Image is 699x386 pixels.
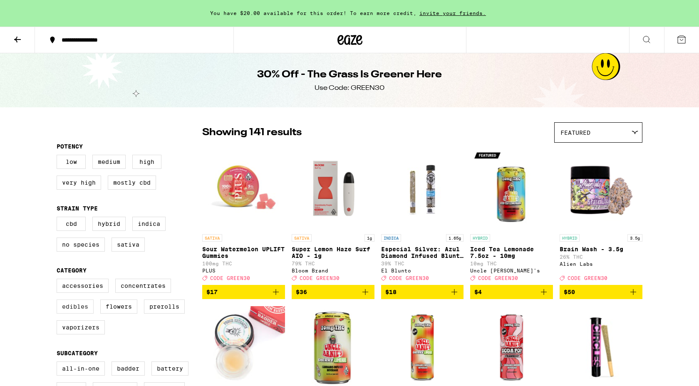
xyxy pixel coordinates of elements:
[108,176,156,190] label: Mostly CBD
[560,234,580,242] p: HYBRID
[292,285,374,299] button: Add to bag
[470,261,553,266] p: 10mg THC
[112,361,145,376] label: Badder
[470,285,553,299] button: Add to bag
[560,129,590,136] span: Featured
[57,299,94,314] label: Edibles
[446,234,464,242] p: 1.65g
[564,289,575,295] span: $50
[416,10,489,16] span: invite your friends.
[292,268,374,273] div: Bloom Brand
[57,143,83,150] legend: Potency
[210,275,250,281] span: CODE GREEN30
[57,350,98,356] legend: Subcategory
[92,155,126,169] label: Medium
[470,246,553,259] p: Iced Tea Lemonade 7.5oz - 10mg
[560,147,642,285] a: Open page for Brain Wash - 3.5g from Alien Labs
[470,234,490,242] p: HYBRID
[100,299,137,314] label: Flowers
[57,238,105,252] label: No Species
[381,261,464,266] p: 39% THC
[560,254,642,260] p: 26% THC
[381,246,464,259] p: Especial Silver: Azul Diamond Infused Blunt - 1.65g
[151,361,188,376] label: Battery
[315,84,384,93] div: Use Code: GREEN30
[300,275,340,281] span: CODE GREEN30
[57,205,98,212] legend: Strain Type
[478,275,518,281] span: CODE GREEN30
[144,299,185,314] label: Prerolls
[381,268,464,273] div: El Blunto
[206,289,218,295] span: $17
[381,285,464,299] button: Add to bag
[292,261,374,266] p: 79% THC
[560,261,642,267] div: Alien Labs
[627,234,642,242] p: 3.5g
[292,147,374,230] img: Bloom Brand - Super Lemon Haze Surf AIO - 1g
[568,275,607,281] span: CODE GREEN30
[57,320,105,334] label: Vaporizers
[292,147,374,285] a: Open page for Super Lemon Haze Surf AIO - 1g from Bloom Brand
[202,246,285,259] p: Sour Watermelon UPLIFT Gummies
[5,6,60,12] span: Hi. Need any help?
[385,289,397,295] span: $18
[202,126,302,140] p: Showing 141 results
[292,234,312,242] p: SATIVA
[257,68,442,82] h1: 30% Off - The Grass Is Greener Here
[57,217,86,231] label: CBD
[560,285,642,299] button: Add to bag
[132,217,166,231] label: Indica
[202,268,285,273] div: PLUS
[112,238,145,252] label: Sativa
[470,147,553,230] img: Uncle Arnie's - Iced Tea Lemonade 7.5oz - 10mg
[115,279,171,293] label: Concentrates
[57,361,105,376] label: All-In-One
[474,289,482,295] span: $4
[202,285,285,299] button: Add to bag
[560,147,642,230] img: Alien Labs - Brain Wash - 3.5g
[381,147,464,230] img: El Blunto - Especial Silver: Azul Diamond Infused Blunt - 1.65g
[296,289,307,295] span: $36
[57,279,109,293] label: Accessories
[132,155,161,169] label: High
[381,147,464,285] a: Open page for Especial Silver: Azul Diamond Infused Blunt - 1.65g from El Blunto
[202,234,222,242] p: SATIVA
[57,155,86,169] label: Low
[57,176,101,190] label: Very High
[364,234,374,242] p: 1g
[202,261,285,266] p: 100mg THC
[202,147,285,285] a: Open page for Sour Watermelon UPLIFT Gummies from PLUS
[92,217,126,231] label: Hybrid
[389,275,429,281] span: CODE GREEN30
[470,147,553,285] a: Open page for Iced Tea Lemonade 7.5oz - 10mg from Uncle Arnie's
[470,268,553,273] div: Uncle [PERSON_NAME]'s
[202,147,285,230] img: PLUS - Sour Watermelon UPLIFT Gummies
[381,234,401,242] p: INDICA
[210,10,416,16] span: You have $20.00 available for this order! To earn more credit,
[57,267,87,274] legend: Category
[560,246,642,252] p: Brain Wash - 3.5g
[292,246,374,259] p: Super Lemon Haze Surf AIO - 1g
